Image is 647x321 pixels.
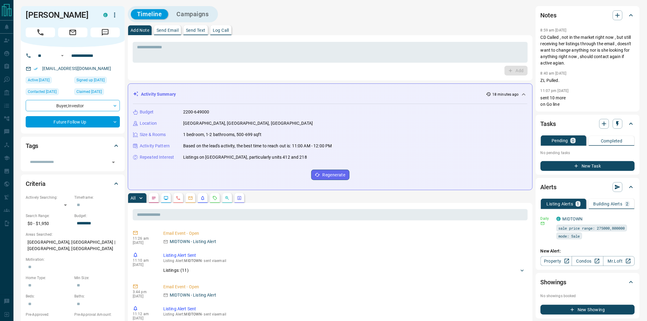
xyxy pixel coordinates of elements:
p: [DATE] [133,316,154,320]
button: Open [59,52,66,59]
p: 8:59 am [DATE] [541,28,567,32]
p: Activity Pattern [140,143,170,149]
p: 2200-649000 [183,109,209,115]
p: Daily [541,216,553,221]
p: Send Email [157,28,179,32]
p: Email Event - Open [163,284,525,290]
p: Beds: [26,293,71,299]
svg: Listing Alerts [200,196,205,201]
a: Property [541,256,572,266]
svg: Email Verified [34,67,38,71]
svg: Opportunities [225,196,230,201]
a: Condos [572,256,603,266]
p: 0 [572,138,574,143]
div: Notes [541,8,635,23]
p: Log Call [213,28,229,32]
p: Min Size: [74,275,120,281]
p: 11:07 pm [DATE] [541,89,569,93]
p: 11:26 am [133,236,154,241]
p: MIDTOWN - Listing Alert [170,292,216,298]
button: Regenerate [311,170,349,180]
p: Listing Alerts [547,202,573,206]
span: Active [DATE] [28,77,50,83]
button: Timeline [131,9,168,19]
p: Listing Alert Sent [163,306,525,312]
span: Claimed [DATE] [76,89,102,95]
p: [DATE] [133,241,154,245]
svg: Email [541,221,545,226]
p: 8:40 am [DATE] [541,71,567,76]
p: [DATE] [133,294,154,298]
h2: Alerts [541,182,556,192]
svg: Notes [151,196,156,201]
p: CD Called , not in the market right now , but still receiving her listings through the email , do... [541,34,635,66]
p: Listings: ( 11 ) [163,267,189,274]
svg: Calls [176,196,181,201]
button: New Showing [541,305,635,315]
span: Message [91,28,120,37]
button: New Task [541,161,635,171]
p: Repeated Interest [140,154,174,160]
div: Buyer , Investor [26,100,120,111]
div: Tags [26,138,120,153]
p: Pending [552,138,568,143]
h1: [PERSON_NAME] [26,10,94,20]
p: sent 10 more on Go line [541,95,635,108]
span: Signed up [DATE] [76,77,105,83]
svg: Agent Actions [237,196,242,201]
p: 11:12 am [133,312,154,316]
a: [EMAIL_ADDRESS][DOMAIN_NAME] [42,66,111,71]
p: [GEOGRAPHIC_DATA], [GEOGRAPHIC_DATA] | [GEOGRAPHIC_DATA], [GEOGRAPHIC_DATA] [26,237,120,254]
div: Tue Aug 05 2025 [26,77,71,85]
p: MIDTOWN - Listing Alert [170,238,216,245]
div: Showings [541,275,635,290]
p: 11:10 am [133,258,154,263]
h2: Tasks [541,119,556,129]
span: Call [26,28,55,37]
p: Building Alerts [593,202,623,206]
h2: Tags [26,141,38,151]
p: Budget [140,109,154,115]
p: Listings on [GEOGRAPHIC_DATA], particularly units 412 and 218 [183,154,307,160]
p: Pre-Approval Amount: [74,312,120,317]
p: Search Range: [26,213,71,219]
div: Activity Summary18 minutes ago [133,89,527,100]
span: MIDTOWN [184,312,202,316]
div: Future Follow Up [26,116,120,127]
p: Send Text [186,28,205,32]
p: [DATE] [133,263,154,267]
button: Open [109,158,118,167]
p: New Alert: [541,248,635,254]
p: Motivation: [26,257,120,262]
div: Tasks [541,116,635,131]
h2: Notes [541,10,556,20]
a: MIDTOWN [563,216,583,221]
p: Email Event - Open [163,230,525,237]
svg: Emails [188,196,193,201]
h2: Criteria [26,179,46,189]
p: All [131,196,135,200]
span: sale price range: 275000,800000 [559,225,625,231]
p: No pending tasks [541,148,635,157]
p: Budget: [74,213,120,219]
p: 3:44 pm [133,290,154,294]
p: Pre-Approved: [26,312,71,317]
div: Listings: (11) [163,265,525,276]
p: Add Note [131,28,149,32]
span: MIDTOWN [184,259,202,263]
p: Location [140,120,157,127]
div: condos.ca [556,217,561,221]
div: Thu Oct 18 2012 [74,77,120,85]
span: Contacted [DATE] [28,89,57,95]
div: condos.ca [103,13,108,17]
button: Campaigns [171,9,215,19]
p: Home Type: [26,275,71,281]
p: [GEOGRAPHIC_DATA], [GEOGRAPHIC_DATA], [GEOGRAPHIC_DATA] [183,120,313,127]
a: Mr.Loft [603,256,635,266]
svg: Lead Browsing Activity [164,196,168,201]
div: Fri Jan 10 2025 [26,88,71,97]
svg: Requests [213,196,217,201]
div: Criteria [26,176,120,191]
p: Baths: [74,293,120,299]
p: Listing Alert Sent [163,252,525,259]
